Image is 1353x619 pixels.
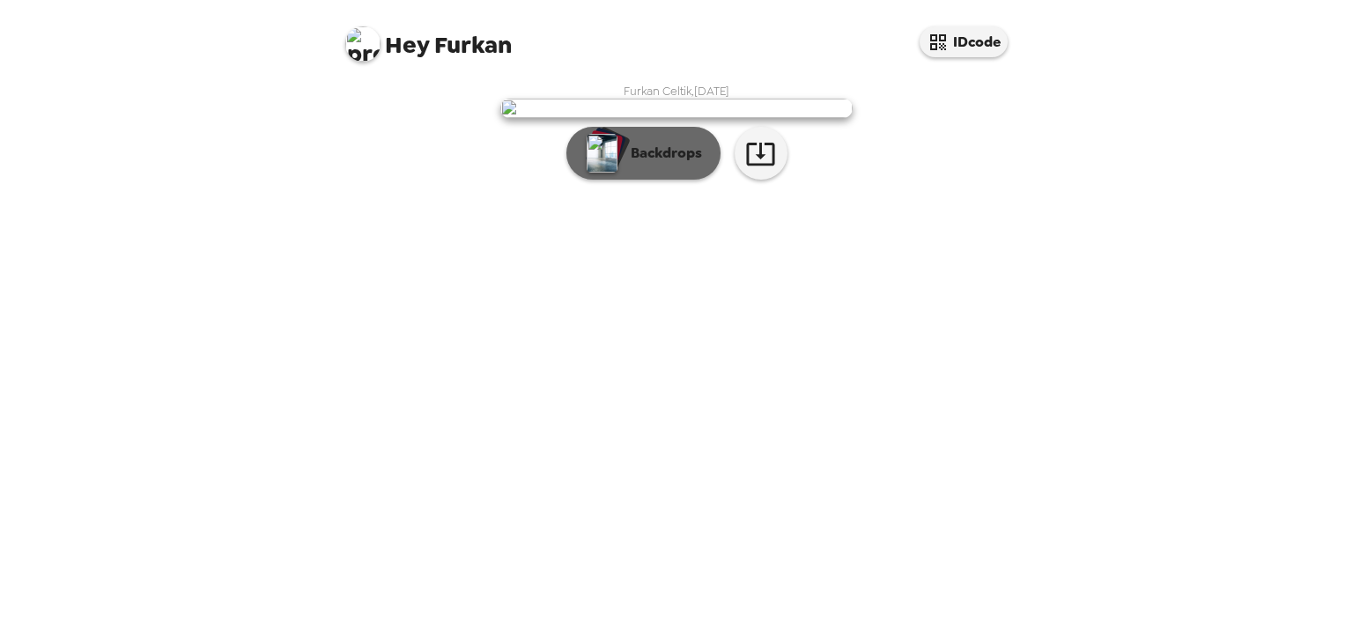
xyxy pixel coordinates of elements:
span: Hey [385,29,429,61]
span: Furkan [345,18,512,57]
button: Backdrops [566,127,721,180]
button: IDcode [920,26,1008,57]
p: Backdrops [622,143,702,164]
img: profile pic [345,26,381,62]
img: user [500,99,853,118]
span: Furkan Celtik , [DATE] [624,84,729,99]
